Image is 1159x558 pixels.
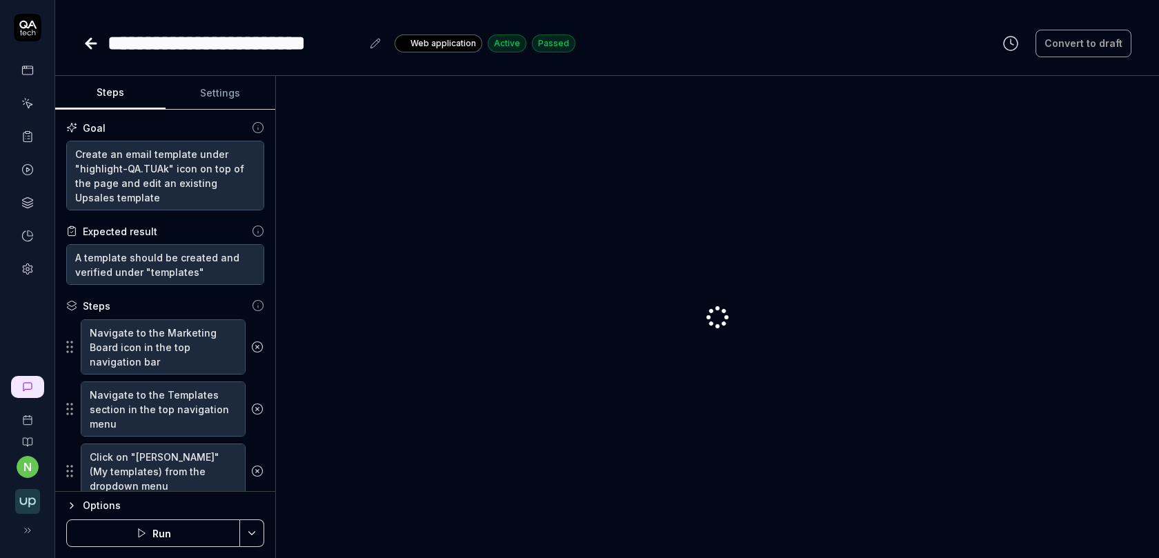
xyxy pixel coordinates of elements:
div: Active [488,34,526,52]
img: Upsales Logo [15,489,40,514]
button: Settings [166,77,276,110]
button: Convert to draft [1036,30,1131,57]
button: Remove step [246,333,269,361]
div: Expected result [83,224,157,239]
button: n [17,456,39,478]
a: Web application [395,34,482,52]
button: Remove step [246,457,269,485]
a: Documentation [6,426,49,448]
button: Upsales Logo [6,478,49,517]
div: Passed [532,34,575,52]
button: Steps [55,77,166,110]
div: Steps [83,299,110,313]
div: Suggestions [66,381,264,437]
div: Suggestions [66,319,264,375]
button: View version history [994,30,1027,57]
a: Book a call with us [6,403,49,426]
a: New conversation [11,376,44,398]
button: Run [66,519,240,547]
span: Web application [410,37,476,50]
div: Options [83,497,264,514]
div: Suggestions [66,443,264,499]
button: Remove step [246,395,269,423]
button: Options [66,497,264,514]
div: Goal [83,121,106,135]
